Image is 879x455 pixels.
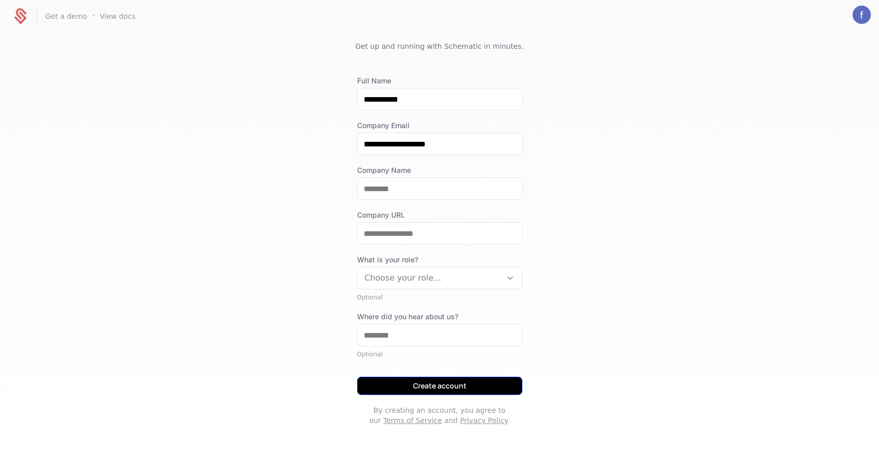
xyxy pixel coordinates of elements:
button: Open user button [853,6,871,24]
label: Company Name [357,165,522,175]
button: Create account [357,377,522,395]
a: Privacy Policy [460,416,507,424]
a: Terms of Service [384,416,442,424]
a: View docs [100,11,135,21]
a: Get a demo [45,11,87,21]
label: Where did you hear about us? [357,312,522,322]
label: Company Email [357,120,522,131]
img: flow greats [853,6,871,24]
label: Full Name [357,76,522,86]
label: Company URL [357,210,522,220]
div: Optional [357,293,522,301]
span: · [92,10,95,22]
p: By creating an account, you agree to our and . [357,405,522,426]
div: Optional [357,350,522,358]
span: What is your role? [357,255,522,265]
